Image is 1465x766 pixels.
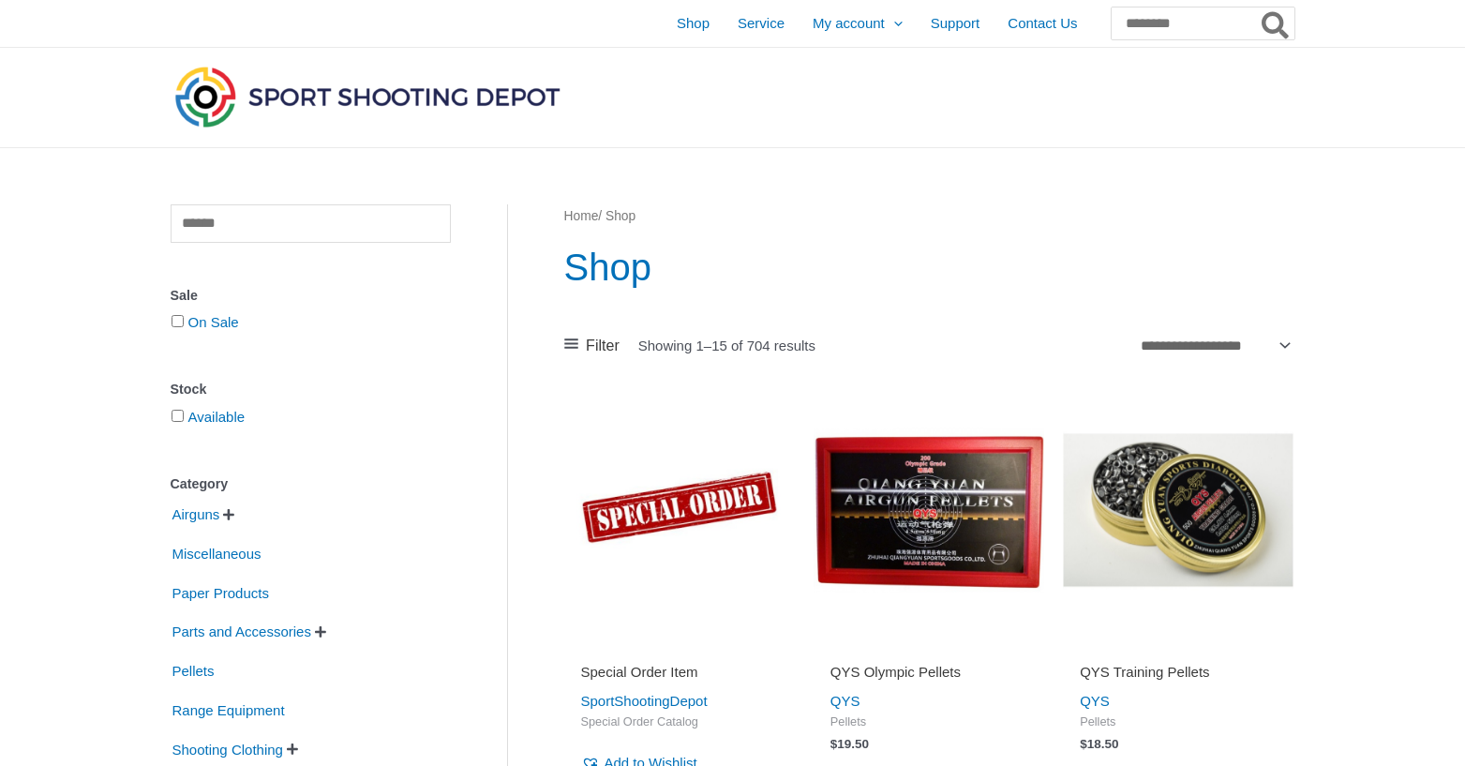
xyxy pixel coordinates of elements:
span:  [223,508,234,521]
a: Airguns [171,505,222,521]
img: QYS Training Pellets [1063,395,1293,625]
a: Filter [564,332,620,360]
span: $ [830,737,838,751]
a: Parts and Accessories [171,623,313,638]
a: QYS Training Pellets [1080,663,1277,688]
h1: Shop [564,241,1294,293]
a: QYS Olympic Pellets [830,663,1027,688]
a: Shooting Clothing [171,740,285,756]
span:  [315,625,326,638]
h2: QYS Training Pellets [1080,663,1277,682]
a: Home [564,209,599,223]
input: Available [172,410,184,422]
nav: Breadcrumb [564,204,1294,229]
h2: QYS Olympic Pellets [830,663,1027,682]
iframe: Customer reviews powered by Trustpilot [830,637,1027,659]
a: Paper Products [171,583,271,599]
bdi: 18.50 [1080,737,1118,751]
div: Stock [171,376,451,403]
div: Sale [171,282,451,309]
span: Airguns [171,499,222,531]
span: Miscellaneous [171,538,263,570]
span: Pellets [1080,714,1277,730]
span: Range Equipment [171,695,287,727]
iframe: Customer reviews powered by Trustpilot [1080,637,1277,659]
a: Miscellaneous [171,545,263,561]
iframe: Customer reviews powered by Trustpilot [581,637,778,659]
span: $ [1080,737,1087,751]
button: Search [1258,8,1294,39]
a: Special Order Item [581,663,778,688]
span: Shooting Clothing [171,734,285,766]
a: Range Equipment [171,701,287,717]
span:  [287,743,298,756]
a: SportShootingDepot [581,693,708,709]
a: Available [188,409,246,425]
span: Special Order Catalog [581,714,778,730]
a: Pellets [171,662,217,678]
span: Pellets [830,714,1027,730]
bdi: 19.50 [830,737,869,751]
select: Shop order [1134,331,1294,359]
img: Special Order Item [564,395,795,625]
div: Category [171,471,451,498]
h2: Special Order Item [581,663,778,682]
span: Filter [586,332,620,360]
span: Paper Products [171,578,271,609]
img: QYS Olympic Pellets [814,395,1044,625]
p: Showing 1–15 of 704 results [638,338,815,353]
span: Pellets [171,655,217,687]
a: QYS [830,693,860,709]
img: Sport Shooting Depot [171,62,564,131]
span: Parts and Accessories [171,616,313,648]
a: QYS [1080,693,1110,709]
input: On Sale [172,315,184,327]
a: On Sale [188,314,239,330]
